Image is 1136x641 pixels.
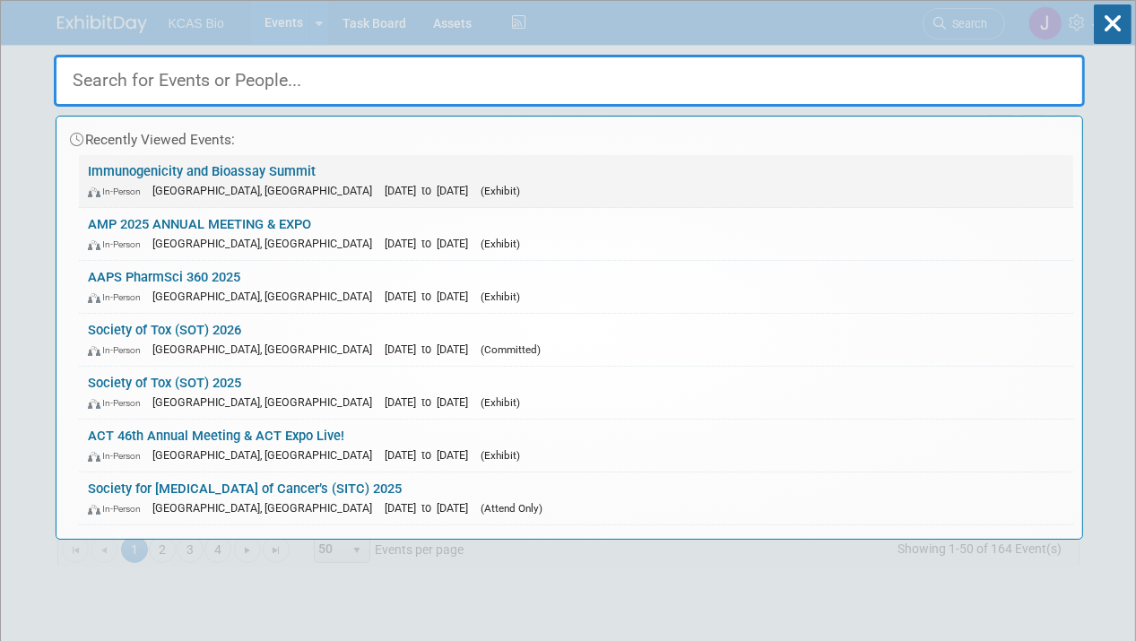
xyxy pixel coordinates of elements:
a: Society of Tox (SOT) 2025 In-Person [GEOGRAPHIC_DATA], [GEOGRAPHIC_DATA] [DATE] to [DATE] (Exhibit) [79,367,1073,419]
div: Recently Viewed Events: [65,117,1073,155]
a: ACT 46th Annual Meeting & ACT Expo Live! In-Person [GEOGRAPHIC_DATA], [GEOGRAPHIC_DATA] [DATE] to... [79,420,1073,472]
span: [DATE] to [DATE] [385,501,477,515]
span: In-Person [88,503,149,515]
a: Society of Tox (SOT) 2026 In-Person [GEOGRAPHIC_DATA], [GEOGRAPHIC_DATA] [DATE] to [DATE] (Commit... [79,314,1073,366]
span: In-Person [88,186,149,197]
span: [DATE] to [DATE] [385,290,477,303]
span: In-Person [88,291,149,303]
span: In-Person [88,238,149,250]
span: (Exhibit) [481,238,520,250]
span: (Exhibit) [481,290,520,303]
span: [GEOGRAPHIC_DATA], [GEOGRAPHIC_DATA] [152,290,381,303]
span: [GEOGRAPHIC_DATA], [GEOGRAPHIC_DATA] [152,501,381,515]
span: [GEOGRAPHIC_DATA], [GEOGRAPHIC_DATA] [152,448,381,462]
span: (Exhibit) [481,185,520,197]
span: (Exhibit) [481,449,520,462]
span: [DATE] to [DATE] [385,448,477,462]
span: [GEOGRAPHIC_DATA], [GEOGRAPHIC_DATA] [152,395,381,409]
a: AAPS PharmSci 360 2025 In-Person [GEOGRAPHIC_DATA], [GEOGRAPHIC_DATA] [DATE] to [DATE] (Exhibit) [79,261,1073,313]
span: (Committed) [481,343,541,356]
span: [GEOGRAPHIC_DATA], [GEOGRAPHIC_DATA] [152,342,381,356]
span: [GEOGRAPHIC_DATA], [GEOGRAPHIC_DATA] [152,184,381,197]
span: [GEOGRAPHIC_DATA], [GEOGRAPHIC_DATA] [152,237,381,250]
span: (Exhibit) [481,396,520,409]
span: [DATE] to [DATE] [385,237,477,250]
input: Search for Events or People... [54,55,1085,107]
span: [DATE] to [DATE] [385,395,477,409]
span: [DATE] to [DATE] [385,184,477,197]
span: In-Person [88,450,149,462]
span: (Attend Only) [481,502,542,515]
span: In-Person [88,397,149,409]
span: In-Person [88,344,149,356]
a: AMP 2025 ANNUAL MEETING & EXPO In-Person [GEOGRAPHIC_DATA], [GEOGRAPHIC_DATA] [DATE] to [DATE] (E... [79,208,1073,260]
span: [DATE] to [DATE] [385,342,477,356]
a: Immunogenicity and Bioassay Summit In-Person [GEOGRAPHIC_DATA], [GEOGRAPHIC_DATA] [DATE] to [DATE... [79,155,1073,207]
a: Society for [MEDICAL_DATA] of Cancer’s (SITC) 2025 In-Person [GEOGRAPHIC_DATA], [GEOGRAPHIC_DATA]... [79,472,1073,524]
